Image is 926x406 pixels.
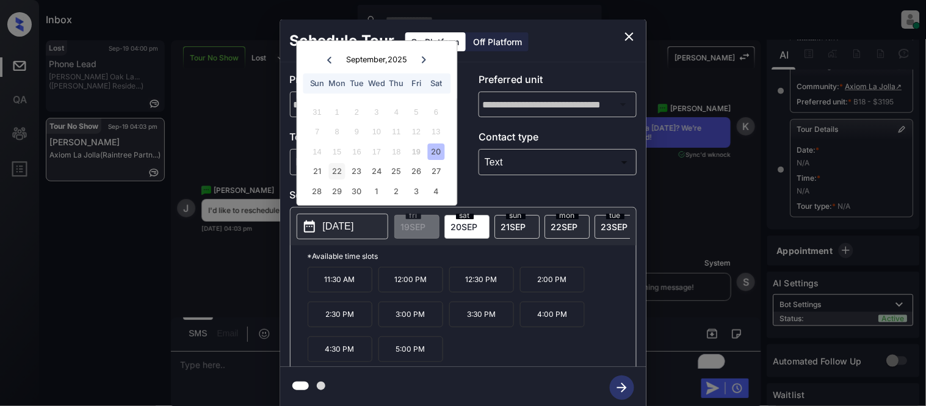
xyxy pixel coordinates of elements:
div: Choose Tuesday, September 23rd, 2025 [349,164,365,180]
div: September , 2025 [346,55,407,64]
p: *Available time slots [308,245,636,267]
p: [DATE] [323,219,354,234]
div: Choose Monday, September 29th, 2025 [329,183,345,200]
div: Choose Saturday, September 20th, 2025 [428,143,444,160]
div: Not available Sunday, September 7th, 2025 [309,124,325,140]
div: Choose Saturday, September 27th, 2025 [428,164,444,180]
div: Not available Friday, September 5th, 2025 [408,104,425,120]
span: sat [456,212,474,219]
p: 11:30 AM [308,267,372,292]
span: 20 SEP [451,222,478,232]
div: Sat [428,75,444,92]
div: Not available Wednesday, September 3rd, 2025 [369,104,385,120]
div: Not available Sunday, August 31st, 2025 [309,104,325,120]
div: In Person [293,152,445,172]
div: Choose Wednesday, September 24th, 2025 [369,164,385,180]
div: Not available Saturday, September 6th, 2025 [428,104,444,120]
div: Not available Monday, September 1st, 2025 [329,104,345,120]
div: Sun [309,75,325,92]
div: Not available Thursday, September 18th, 2025 [388,143,405,160]
p: 3:30 PM [449,302,514,327]
div: date-select [544,215,590,239]
div: date-select [444,215,490,239]
div: Choose Friday, September 26th, 2025 [408,164,425,180]
div: Not available Saturday, September 13th, 2025 [428,124,444,140]
p: Select slot [290,187,637,207]
p: Preferred community [290,72,448,92]
div: Wed [369,75,385,92]
div: On Platform [405,32,466,51]
span: 22 SEP [551,222,578,232]
p: 5:00 PM [378,336,443,362]
p: 3:00 PM [378,302,443,327]
div: Choose Sunday, September 21st, 2025 [309,164,325,180]
span: 23 SEP [601,222,628,232]
span: sun [506,212,526,219]
span: mon [556,212,579,219]
button: close [617,24,642,49]
div: Choose Wednesday, October 1st, 2025 [369,183,385,200]
div: Choose Friday, October 3rd, 2025 [408,183,425,200]
h2: Schedule Tour [280,20,405,62]
div: Not available Wednesday, September 10th, 2025 [369,124,385,140]
div: Not available Wednesday, September 17th, 2025 [369,143,385,160]
div: Choose Thursday, September 25th, 2025 [388,164,405,180]
div: Choose Tuesday, September 30th, 2025 [349,183,365,200]
div: Not available Friday, September 19th, 2025 [408,143,425,160]
div: Mon [329,75,345,92]
div: Tue [349,75,365,92]
div: Not available Sunday, September 14th, 2025 [309,143,325,160]
div: Not available Monday, September 8th, 2025 [329,124,345,140]
p: 12:00 PM [378,267,443,292]
div: Not available Thursday, September 4th, 2025 [388,104,405,120]
div: date-select [494,215,540,239]
div: Not available Monday, September 15th, 2025 [329,143,345,160]
div: Choose Thursday, October 2nd, 2025 [388,183,405,200]
div: Fri [408,75,425,92]
p: 2:00 PM [520,267,585,292]
span: tue [606,212,624,219]
p: Tour type [290,129,448,149]
div: month 2025-09 [301,102,453,201]
span: 21 SEP [501,222,526,232]
div: Choose Sunday, September 28th, 2025 [309,183,325,200]
div: date-select [595,215,640,239]
div: Not available Tuesday, September 2nd, 2025 [349,104,365,120]
p: 4:00 PM [520,302,585,327]
p: Preferred unit [479,72,637,92]
p: 4:30 PM [308,336,372,362]
button: btn-next [602,372,642,404]
div: Text [482,152,634,172]
div: Off Platform [468,32,529,51]
div: Not available Thursday, September 11th, 2025 [388,124,405,140]
div: Thu [388,75,405,92]
p: 2:30 PM [308,302,372,327]
p: 12:30 PM [449,267,514,292]
button: [DATE] [297,214,388,239]
div: Choose Saturday, October 4th, 2025 [428,183,444,200]
div: Choose Monday, September 22nd, 2025 [329,164,345,180]
div: Not available Tuesday, September 16th, 2025 [349,143,365,160]
p: Contact type [479,129,637,149]
div: Not available Friday, September 12th, 2025 [408,124,425,140]
div: Not available Tuesday, September 9th, 2025 [349,124,365,140]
